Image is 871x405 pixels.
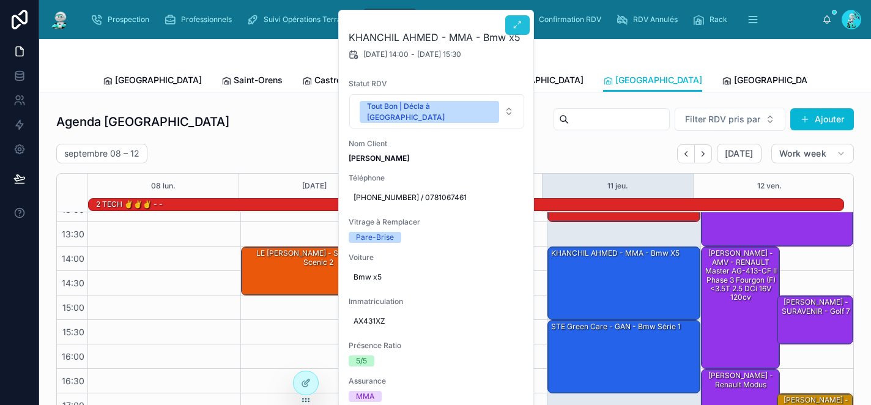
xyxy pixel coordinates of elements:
[757,174,782,198] button: 12 ven.
[56,113,229,130] h1: Agenda [GEOGRAPHIC_DATA]
[777,296,853,344] div: [PERSON_NAME] - SURAVENIR - Golf 7
[497,74,584,86] span: [GEOGRAPHIC_DATA]
[717,144,762,163] button: [DATE]
[242,247,393,295] div: LE [PERSON_NAME] - SURAVENIR - Scenic 2
[349,217,525,227] span: Vitrage à Remplacer
[59,253,87,264] span: 14:00
[685,113,760,125] span: Filter RDV pris par
[779,148,826,159] span: Work week
[356,232,394,243] div: Pare-Brise
[95,198,164,210] div: 2 TECH ✌️✌️✌️ - -
[548,321,699,393] div: STE Green Care - GAN - Bmw série 1
[181,15,232,24] span: Professionnels
[539,15,601,24] span: Confirmation RDV
[420,9,516,31] a: Agenda Technicien
[95,199,164,210] div: 2 TECH ✌️✌️✌️ - -
[349,376,525,386] span: Assurance
[550,321,682,332] div: STE Green Care - GAN - Bmw série 1
[349,139,525,149] span: Nom Client
[356,391,374,402] div: MMA
[349,297,525,307] span: Immatriculation
[548,247,699,319] div: KHANCHIL AHMED - MMA - Bmw x5
[354,272,520,282] span: Bmw x5
[417,50,461,59] span: [DATE] 15:30
[734,74,821,86] span: [GEOGRAPHIC_DATA]
[49,10,71,29] img: App logo
[722,69,821,94] a: [GEOGRAPHIC_DATA]
[349,253,525,262] span: Voiture
[59,327,87,337] span: 15:30
[81,6,822,33] div: scrollable content
[349,154,409,163] strong: [PERSON_NAME]
[349,79,525,89] span: Statut RDV
[550,248,681,259] div: KHANCHIL AHMED - MMA - Bmw x5
[771,144,854,163] button: Work week
[603,69,702,92] a: [GEOGRAPHIC_DATA]
[59,376,87,386] span: 16:30
[234,74,283,86] span: Saint-Orens
[264,15,351,24] span: Suivi Opérations Terrains
[349,173,525,183] span: Téléphone
[612,9,686,31] a: RDV Annulés
[703,248,779,303] div: [PERSON_NAME] - AMV - RENAULT Master AG-413-CF II Phase 3 Fourgon (F) <3.5T 2.5 dCi 16V 120cv
[675,108,785,131] button: Select Button
[689,9,736,31] a: Rack
[779,297,852,317] div: [PERSON_NAME] - SURAVENIR - Golf 7
[59,351,87,362] span: 16:00
[356,355,367,366] div: 5/5
[243,9,360,31] a: Suivi Opérations Terrains
[633,15,678,24] span: RDV Annulés
[354,193,520,202] span: [PHONE_NUMBER] / 0781067461
[151,174,176,198] button: 08 lun.
[363,50,409,59] span: [DATE] 14:00
[314,74,346,86] span: Castres
[221,69,283,94] a: Saint-Orens
[702,247,780,368] div: [PERSON_NAME] - AMV - RENAULT Master AG-413-CF II Phase 3 Fourgon (F) <3.5T 2.5 dCi 16V 120cv
[115,74,202,86] span: [GEOGRAPHIC_DATA]
[349,94,524,128] button: Select Button
[64,147,139,160] h2: septembre 08 – 12
[354,316,520,326] span: AX431XZ
[790,108,854,130] button: Ajouter
[710,15,727,24] span: Rack
[108,15,149,24] span: Prospection
[518,9,610,31] a: Confirmation RDV
[59,229,87,239] span: 13:30
[243,248,392,268] div: LE [PERSON_NAME] - SURAVENIR - Scenic 2
[103,69,202,94] a: [GEOGRAPHIC_DATA]
[695,144,712,163] button: Next
[87,9,158,31] a: Prospection
[302,174,327,198] button: [DATE]
[160,9,240,31] a: Professionnels
[607,174,628,198] button: 11 jeu.
[302,69,346,94] a: Castres
[677,144,695,163] button: Back
[59,278,87,288] span: 14:30
[59,204,87,215] span: 13:00
[362,9,418,31] a: Agenda
[59,302,87,313] span: 15:00
[411,50,415,59] span: -
[367,101,492,123] div: Tout Bon | Décla à [GEOGRAPHIC_DATA]
[703,370,779,390] div: [PERSON_NAME] - Renault modus
[349,30,525,45] h2: KHANCHIL AHMED - MMA - Bmw x5
[349,341,525,351] span: Présence Ratio
[484,69,584,94] a: [GEOGRAPHIC_DATA]
[615,74,702,86] span: [GEOGRAPHIC_DATA]
[702,198,853,246] div: [PERSON_NAME] - PACIFICA - C5 tourer
[725,148,754,159] span: [DATE]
